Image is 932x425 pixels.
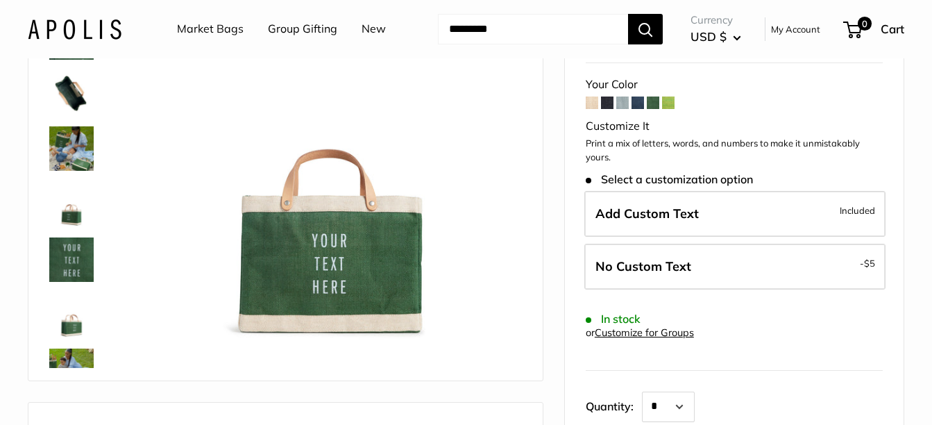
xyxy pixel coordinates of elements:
[584,191,886,237] label: Add Custom Text
[268,19,337,40] a: Group Gifting
[49,349,94,393] img: Petite Market Bag in Field Green
[690,10,741,30] span: Currency
[690,26,741,48] button: USD $
[881,22,904,36] span: Cart
[586,137,883,164] p: Print a mix of letters, words, and numbers to make it unmistakably yours.
[690,29,727,44] span: USD $
[586,116,883,137] div: Customize It
[28,19,121,39] img: Apolis
[586,387,642,422] label: Quantity:
[438,14,628,44] input: Search...
[584,244,886,290] label: Leave Blank
[595,206,699,222] span: Add Custom Text
[845,18,904,40] a: 0 Cart
[858,17,872,31] span: 0
[628,14,663,44] button: Search
[771,21,820,37] a: My Account
[586,312,641,326] span: In stock
[46,124,96,174] a: Petite Market Bag in Field Green
[49,71,94,115] img: description_Spacious inner area with room for everything. Plus water-resistant lining.
[586,324,694,342] div: or
[840,202,875,219] span: Included
[864,258,875,269] span: $5
[586,74,883,95] div: Your Color
[860,255,875,272] span: -
[46,68,96,118] a: description_Spacious inner area with room for everything. Plus water-resistant lining.
[49,126,94,171] img: Petite Market Bag in Field Green
[49,293,94,337] img: Petite Market Bag in Field Green
[362,19,386,40] a: New
[46,290,96,340] a: Petite Market Bag in Field Green
[49,237,94,282] img: description_Custom printed text with eco-friendly ink.
[595,258,691,274] span: No Custom Text
[177,19,244,40] a: Market Bags
[46,346,96,396] a: Petite Market Bag in Field Green
[49,182,94,226] img: Petite Market Bag in Field Green
[595,326,694,339] a: Customize for Groups
[46,235,96,285] a: description_Custom printed text with eco-friendly ink.
[46,179,96,229] a: Petite Market Bag in Field Green
[586,173,753,186] span: Select a customization option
